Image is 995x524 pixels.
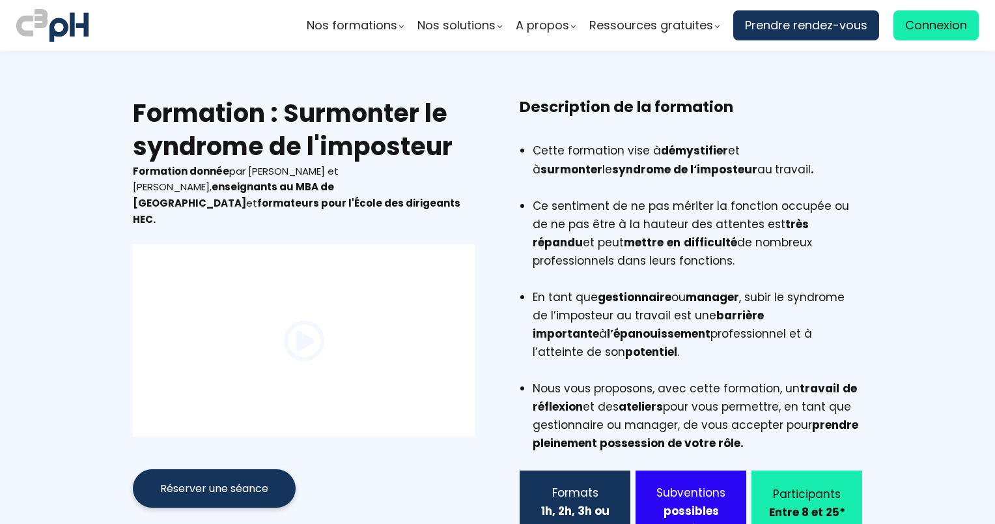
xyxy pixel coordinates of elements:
b: mettre [624,235,664,250]
li: Ce sentiment de ne pas mériter la fonction occupée ou de ne pas être à la hauteur des attentes es... [533,197,862,288]
b: importante [533,326,599,342]
div: Participants [768,485,846,503]
img: logo C3PH [16,7,89,44]
b: démystifier [661,143,728,158]
b: syndrome de l‘imposteur [612,162,757,177]
b: gestionnaire [598,289,671,305]
b: barrière [716,308,764,323]
a: Prendre rendez-vous [733,10,879,40]
b: ateliers [619,399,663,415]
div: par [PERSON_NAME] et [PERSON_NAME], et [133,164,475,228]
b: Entre 8 et 25* [769,504,845,520]
span: Nos formations [307,16,397,35]
li: Cette formation vise à et à le au travail [533,141,862,196]
li: En tant que ou , subir le syndrome de l’imposteur au travail est une à professionnel et à l’attei... [533,288,862,379]
b: travail [800,381,839,396]
b: de [843,381,857,396]
div: Subventions [652,484,730,502]
b: . [811,162,814,177]
b: Formation donnée [133,164,229,178]
h2: Formation : Surmonter le syndrome de l'imposteur [133,96,475,164]
b: l’épanouissement [607,326,710,342]
span: A propos [516,16,569,35]
span: Réserver une séance [160,480,268,497]
div: Formats [536,484,614,502]
button: Réserver une séance [133,469,296,508]
b: manager [686,289,739,305]
b: enseignants au MBA de [GEOGRAPHIC_DATA] [133,180,334,210]
b: potentiel [625,344,677,360]
b: très répandu [533,216,809,250]
span: Prendre rendez-vous [745,16,867,35]
b: surmonter [540,162,602,177]
b: formateurs pour l'École des dirigeants HEC. [133,196,460,226]
b: en [667,235,680,250]
span: Connexion [905,16,967,35]
span: Ressources gratuites [589,16,713,35]
h3: Description de la formation [520,96,862,138]
span: Nos solutions [417,16,496,35]
li: Nous vous proposons, avec cette formation, un et des pour vous permettre, en tant que gestionnair... [533,379,862,452]
a: Connexion [893,10,979,40]
b: difficulté [684,235,737,250]
b: réflexion [533,399,583,415]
